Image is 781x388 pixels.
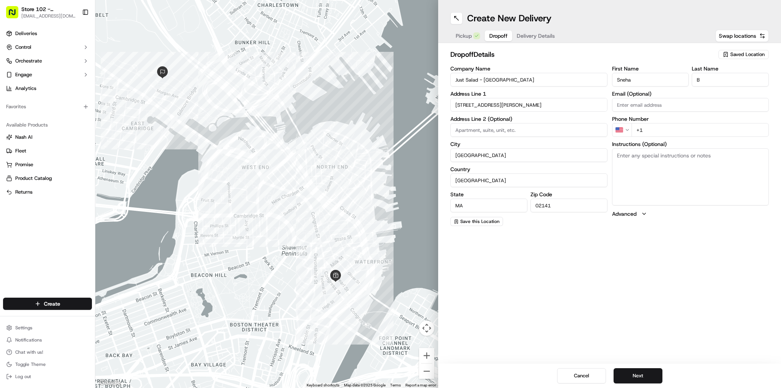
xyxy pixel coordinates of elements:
h2: dropoff Details [450,49,714,60]
div: We're available if you need us! [26,80,96,87]
button: Zoom in [419,348,434,363]
button: Returns [3,186,92,198]
label: Phone Number [612,116,769,122]
label: Zip Code [530,192,607,197]
span: Engage [15,71,32,78]
span: Dropoff [489,32,508,40]
span: Orchestrate [15,58,42,64]
div: Start new chat [26,73,125,80]
span: Chat with us! [15,349,43,355]
span: Create [44,300,60,308]
label: Last Name [692,66,769,71]
label: Address Line 1 [450,91,607,96]
label: Advanced [612,210,636,218]
img: 1736555255976-a54dd68f-1ca7-489b-9aae-adbdc363a1c4 [8,73,21,87]
span: Saved Location [730,51,765,58]
a: Deliveries [3,27,92,40]
label: First Name [612,66,689,71]
input: Enter phone number [632,123,769,137]
span: Log out [15,374,31,380]
span: Deliveries [15,30,37,37]
button: Keyboard shortcuts [307,383,339,388]
label: State [450,192,527,197]
span: Map data ©2025 Google [344,383,386,387]
button: Nash AI [3,131,92,143]
span: Notifications [15,337,42,343]
a: Terms (opens in new tab) [390,383,401,387]
input: Enter country [450,173,607,187]
button: Fleet [3,145,92,157]
button: Advanced [612,210,769,218]
span: Fleet [15,148,26,154]
button: Promise [3,159,92,171]
div: 💻 [64,111,71,117]
button: Start new chat [130,75,139,84]
button: Toggle Theme [3,359,92,370]
input: Enter address [450,98,607,112]
button: Settings [3,322,92,333]
a: Powered byPylon [54,129,92,135]
button: Create [3,298,92,310]
a: 📗Knowledge Base [5,107,61,121]
input: Enter company name [450,73,607,87]
span: Control [15,44,31,51]
button: Store 102 - [GEOGRAPHIC_DATA] (Just Salad) [21,5,76,13]
button: Notifications [3,335,92,345]
button: Saved Location [718,49,769,60]
a: Fleet [6,148,89,154]
img: Nash [8,8,23,23]
a: Open this area in Google Maps (opens a new window) [97,378,122,388]
button: Map camera controls [419,321,434,336]
span: Nash AI [15,134,32,141]
span: Returns [15,189,32,196]
label: Company Name [450,66,607,71]
button: Product Catalog [3,172,92,184]
span: Toggle Theme [15,361,46,367]
a: Promise [6,161,89,168]
a: Analytics [3,82,92,95]
span: Swap locations [719,32,756,40]
div: Favorites [3,101,92,113]
a: Returns [6,189,89,196]
input: Apartment, suite, unit, etc. [450,123,607,137]
label: Email (Optional) [612,91,769,96]
button: Engage [3,69,92,81]
span: Delivery Details [517,32,555,40]
input: Got a question? Start typing here... [20,49,137,57]
label: City [450,141,607,147]
input: Enter email address [612,98,769,112]
span: API Documentation [72,111,122,118]
button: Orchestrate [3,55,92,67]
input: Enter last name [692,73,769,87]
input: Enter state [450,199,527,212]
button: [EMAIL_ADDRESS][DOMAIN_NAME] [21,13,76,19]
a: Nash AI [6,134,89,141]
h1: Create New Delivery [467,12,551,24]
button: Zoom out [419,364,434,379]
button: Swap locations [715,30,769,42]
button: Cancel [557,368,606,383]
span: Pickup [456,32,472,40]
span: Settings [15,325,32,331]
span: Pylon [76,129,92,135]
a: 💻API Documentation [61,107,125,121]
button: Chat with us! [3,347,92,358]
label: Country [450,167,607,172]
button: Save this Location [450,217,503,226]
input: Enter city [450,148,607,162]
button: Log out [3,371,92,382]
label: Address Line 2 (Optional) [450,116,607,122]
input: Enter zip code [530,199,607,212]
button: Next [614,368,662,383]
img: Google [97,378,122,388]
span: Analytics [15,85,36,92]
span: Save this Location [460,218,500,224]
button: Store 102 - [GEOGRAPHIC_DATA] (Just Salad)[EMAIL_ADDRESS][DOMAIN_NAME] [3,3,79,21]
span: Product Catalog [15,175,52,182]
a: Product Catalog [6,175,89,182]
p: Welcome 👋 [8,30,139,43]
div: 📗 [8,111,14,117]
div: Available Products [3,119,92,131]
